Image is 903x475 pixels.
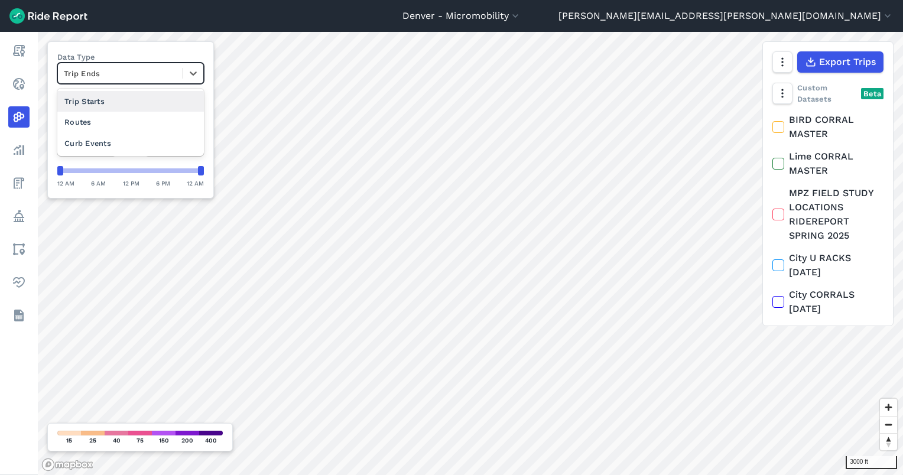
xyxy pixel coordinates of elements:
[57,133,204,154] div: Curb Events
[8,139,30,161] a: Analyze
[558,9,894,23] button: [PERSON_NAME][EMAIL_ADDRESS][PERSON_NAME][DOMAIN_NAME]
[8,106,30,128] a: Heatmaps
[8,173,30,194] a: Fees
[797,51,883,73] button: Export Trips
[38,32,903,475] canvas: Map
[880,416,897,433] button: Zoom out
[772,186,883,243] label: MPZ FIELD STUDY LOCATIONS RIDEREPORT SPRING 2025
[91,178,106,188] div: 6 AM
[123,178,139,188] div: 12 PM
[8,206,30,227] a: Policy
[846,456,897,469] div: 3000 ft
[57,112,204,132] div: Routes
[8,239,30,260] a: Areas
[772,149,883,178] label: Lime CORRAL MASTER
[772,113,883,141] label: BIRD CORRAL MASTER
[187,178,204,188] div: 12 AM
[8,40,30,61] a: Report
[8,305,30,326] a: Datasets
[8,272,30,293] a: Health
[772,251,883,279] label: City U RACKS [DATE]
[772,82,883,105] div: Custom Datasets
[880,433,897,450] button: Reset bearing to north
[57,91,204,112] div: Trip Starts
[772,288,883,316] label: City CORRALS [DATE]
[156,178,170,188] div: 6 PM
[402,9,521,23] button: Denver - Micromobility
[57,178,74,188] div: 12 AM
[880,399,897,416] button: Zoom in
[819,55,876,69] span: Export Trips
[9,8,87,24] img: Ride Report
[41,458,93,471] a: Mapbox logo
[861,88,883,99] div: Beta
[57,51,204,63] label: Data Type
[8,73,30,95] a: Realtime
